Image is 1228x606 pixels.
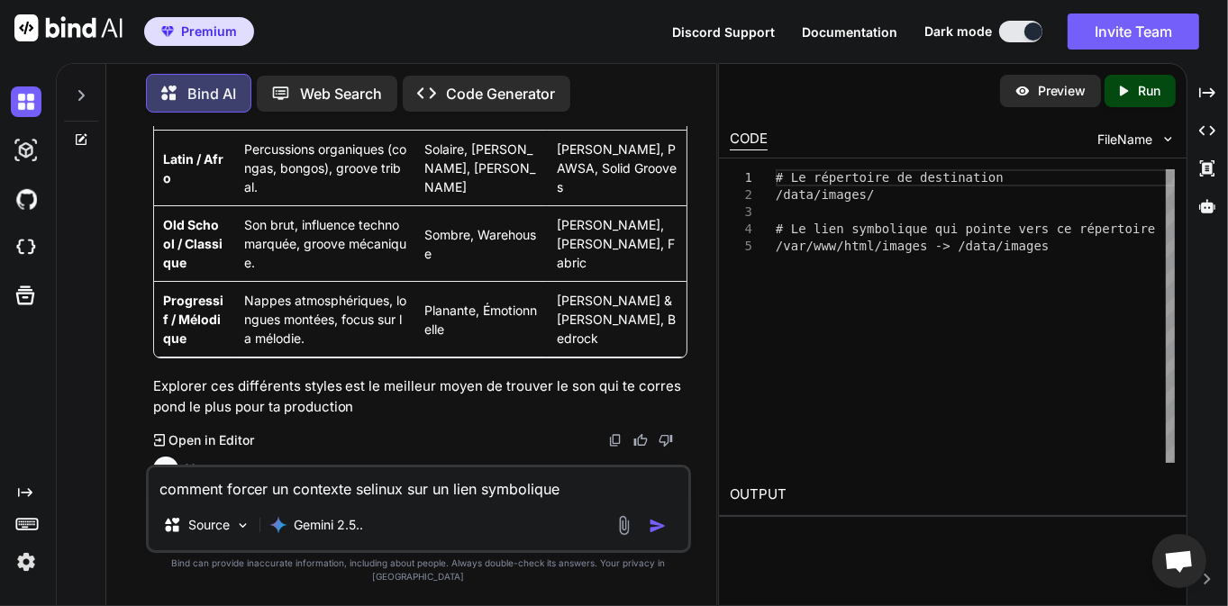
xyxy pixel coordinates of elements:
img: darkChat [11,86,41,117]
td: Son brut, influence techno marquée, groove mécanique. [235,206,415,282]
td: [PERSON_NAME] & [PERSON_NAME], Bedrock [548,282,687,357]
div: CODE [730,129,768,150]
img: settings [11,547,41,577]
img: dislike [659,433,673,448]
img: chevron down [1160,131,1176,147]
p: Gemini 2.5.. [295,516,364,534]
div: 3 [730,204,752,221]
td: Planante, Émotionnelle [415,282,547,357]
span: FileName [1098,131,1153,149]
div: 4 [730,221,752,238]
p: Preview [1038,82,1087,100]
button: Discord Support [672,23,775,41]
img: githubDark [11,184,41,214]
img: Gemini 2.5 Pro [269,516,287,534]
td: Percussions organiques (congas, bongos), groove tribal. [235,131,415,206]
p: Run [1139,82,1161,100]
button: Invite Team [1068,14,1199,50]
img: darkAi-studio [11,135,41,166]
td: [PERSON_NAME], PAWSA, Solid Grooves [548,131,687,206]
strong: Progressif / Mélodique [163,293,223,346]
span: Documentation [802,24,897,40]
img: attachment [614,515,634,536]
p: Open in Editor [168,431,254,449]
p: Web Search [301,83,383,104]
img: icon [649,517,667,535]
p: Source [188,516,230,534]
strong: Latin / Afro [163,151,223,185]
div: 1 [730,169,752,186]
img: preview [1014,83,1031,99]
button: Documentation [802,23,897,41]
div: 5 [730,238,752,255]
td: Solaire, [PERSON_NAME], [PERSON_NAME] [415,131,547,206]
p: Bind AI [187,83,236,104]
span: /data/images/ [776,187,875,202]
img: cloudideIcon [11,232,41,263]
p: Explorer ces différents styles est le meilleur moyen de trouver le son qui te correspond le plus ... [153,376,688,417]
div: Ouvrir le chat [1152,534,1206,588]
img: copy [608,433,623,448]
button: premiumPremium [144,17,254,46]
span: Discord Support [672,24,775,40]
strong: Old School / Classique [163,217,223,270]
p: Bind can provide inaccurate information, including about people. Always double-check its answers.... [146,556,692,583]
span: # Le répertoire de destination [776,170,1004,185]
img: Bind AI [14,14,123,41]
span: # Le lien symbolique qui pointe vers ce répertoire [776,222,1155,236]
td: [PERSON_NAME], [PERSON_NAME], Fabric [548,206,687,282]
span: Dark mode [924,23,992,41]
img: like [633,433,648,448]
h2: OUTPUT [719,474,1186,516]
span: /var/www/html/images -> /data/images [776,239,1049,253]
div: 2 [730,186,752,204]
td: Sombre, Warehouse [415,206,547,282]
td: Nappes atmosphériques, longues montées, focus sur la mélodie. [235,282,415,357]
img: premium [161,26,174,37]
p: Code Generator [447,83,556,104]
span: Premium [181,23,237,41]
h6: You [186,460,210,478]
img: Pick Models [235,518,250,533]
